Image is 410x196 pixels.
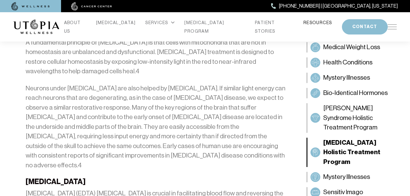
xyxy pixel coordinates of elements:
img: Bio-Identical Hormones [312,89,319,97]
span: Health Conditions [323,58,372,67]
img: logo [13,20,59,34]
a: RESOURCES [303,18,332,27]
img: Dementia Holistic Treatment Program [312,149,319,156]
p: A fundamental principle of [MEDICAL_DATA] is that cells with mitochondria that are not in homeost... [26,38,287,76]
a: PATIENT STORIES [255,18,294,35]
img: Health Conditions [312,59,319,66]
img: Mystery Illnesses [312,173,319,181]
div: SERVICES [145,18,175,27]
a: Mystery IllnessesMystery Illnesses [307,73,397,83]
img: Medical Weight Loss [312,44,319,51]
strong: [MEDICAL_DATA] [26,177,85,186]
a: [MEDICAL_DATA] [96,18,136,27]
span: [PERSON_NAME] Syndrome Holistic Treatment Program [323,103,394,132]
a: Dementia Holistic Treatment Program[MEDICAL_DATA] Holistic Treatment Program [307,138,397,167]
a: ABOUT US [64,18,86,35]
img: Sjögren’s Syndrome Holistic Treatment Program [312,114,319,122]
button: CONTACT [342,19,388,34]
img: cancer center [71,2,112,11]
img: Sensitiv Imago [312,189,319,196]
a: Health ConditionsHealth Conditions [307,57,397,68]
p: Neurons under [MEDICAL_DATA] are also helped by [MEDICAL_DATA]. If similar light energy can reach... [26,84,287,170]
a: [PHONE_NUMBER] | [GEOGRAPHIC_DATA], [US_STATE] [271,2,398,10]
span: Bio-Identical Hormones [323,88,388,98]
a: [MEDICAL_DATA] PROGRAM [184,18,245,35]
span: Mystery Illnesses [323,73,370,83]
img: Mystery Illnesses [312,74,319,82]
img: icon-hamburger [388,24,397,29]
span: [MEDICAL_DATA] Holistic Treatment Program [323,138,394,167]
a: Medical Weight LossMedical Weight Loss [307,42,397,53]
a: Sjögren’s Syndrome Holistic Treatment Program[PERSON_NAME] Syndrome Holistic Treatment Program [307,103,397,133]
span: Mystery Illnesses [323,172,370,182]
span: Medical Weight Loss [323,42,380,52]
a: Bio-Identical HormonesBio-Identical Hormones [307,88,397,98]
img: wellness [11,2,50,11]
a: Mystery IllnessesMystery Illnesses [307,172,397,182]
span: [PHONE_NUMBER] | [GEOGRAPHIC_DATA], [US_STATE] [279,2,398,10]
